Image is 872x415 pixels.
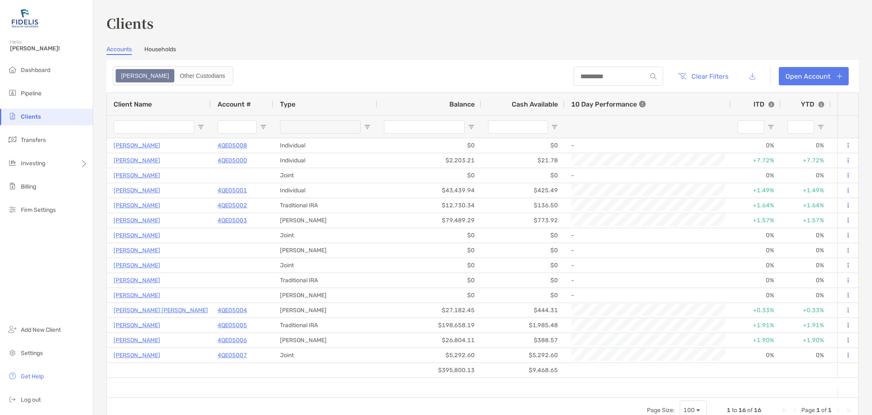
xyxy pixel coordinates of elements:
img: input icon [650,73,656,80]
div: 0% [781,168,831,183]
input: Cash Available Filter Input [488,120,548,134]
div: $79,489.29 [377,213,481,228]
a: 4QE05001 [218,185,247,196]
div: Zoe [116,70,173,82]
div: $136.50 [481,198,565,213]
div: - [571,244,724,257]
div: Page Size: [647,407,675,414]
input: Balance Filter Input [384,120,465,134]
div: +1.90% [731,333,781,348]
span: Type [280,100,295,108]
div: $5,292.60 [377,348,481,363]
div: 0% [781,273,831,288]
span: Settings [21,350,43,357]
img: firm-settings icon [7,204,17,214]
div: $5,292.60 [481,348,565,363]
a: 4QE05000 [218,155,247,166]
a: Accounts [107,46,132,55]
span: Get Help [21,373,44,380]
span: Balance [449,100,475,108]
div: $9,468.65 [481,363,565,378]
div: Traditional IRA [273,273,377,288]
img: get-help icon [7,371,17,381]
p: [PERSON_NAME] [114,140,160,151]
span: of [747,407,753,414]
div: Next Page [835,407,842,414]
div: $388.57 [481,333,565,348]
a: [PERSON_NAME] [114,185,160,196]
a: Households [144,46,176,55]
div: $395,800.13 [377,363,481,378]
button: Open Filter Menu [551,124,558,130]
div: +0.33% [731,303,781,318]
div: segmented control [113,66,233,85]
p: [PERSON_NAME] [PERSON_NAME] [114,305,208,316]
a: [PERSON_NAME] [114,275,160,286]
div: 0% [731,348,781,363]
div: $0 [481,273,565,288]
div: $0 [481,243,565,258]
a: 4QE05004 [218,305,247,316]
div: - [571,288,724,302]
div: 10 Day Performance [571,93,646,115]
div: $0 [481,138,565,153]
a: [PERSON_NAME] [114,290,160,301]
div: Joint [273,168,377,183]
div: +1.90% [781,333,831,348]
p: [PERSON_NAME] [114,320,160,331]
p: 4QE05005 [218,320,247,331]
span: 16 [754,407,761,414]
span: Account # [218,100,251,108]
div: $43,439.94 [377,183,481,198]
div: [PERSON_NAME] [273,243,377,258]
div: Other Custodians [175,70,230,82]
div: 100 [684,407,695,414]
button: Open Filter Menu [198,124,204,130]
a: [PERSON_NAME] [114,260,160,271]
a: [PERSON_NAME] [114,230,160,241]
div: Joint [273,348,377,363]
div: +1.91% [731,318,781,333]
p: 4QE05007 [218,350,247,360]
div: +7.72% [781,153,831,168]
p: [PERSON_NAME] [114,215,160,226]
div: $26,804.11 [377,333,481,348]
img: transfers icon [7,134,17,144]
a: [PERSON_NAME] [114,170,160,181]
img: dashboard icon [7,65,17,75]
span: of [821,407,827,414]
img: add_new_client icon [7,324,17,334]
button: Open Filter Menu [260,124,267,130]
div: - [571,273,724,287]
div: 0% [731,288,781,303]
span: [PERSON_NAME]! [10,45,88,52]
a: [PERSON_NAME] [114,200,160,211]
div: +1.49% [731,183,781,198]
span: Cash Available [512,100,558,108]
div: $0 [481,228,565,243]
a: [PERSON_NAME] [114,245,160,256]
button: Clear Filters [671,67,735,85]
button: Open Filter Menu [817,124,824,130]
div: 0% [731,273,781,288]
p: [PERSON_NAME] [114,155,160,166]
a: 4QE05002 [218,200,247,211]
div: First Page [781,407,788,414]
a: [PERSON_NAME] [114,350,160,360]
div: $773.92 [481,213,565,228]
h3: Clients [107,13,859,32]
span: 1 [727,407,731,414]
div: Previous Page [791,407,798,414]
div: [PERSON_NAME] [273,303,377,318]
input: ITD Filter Input [738,120,764,134]
div: +0.33% [781,303,831,318]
